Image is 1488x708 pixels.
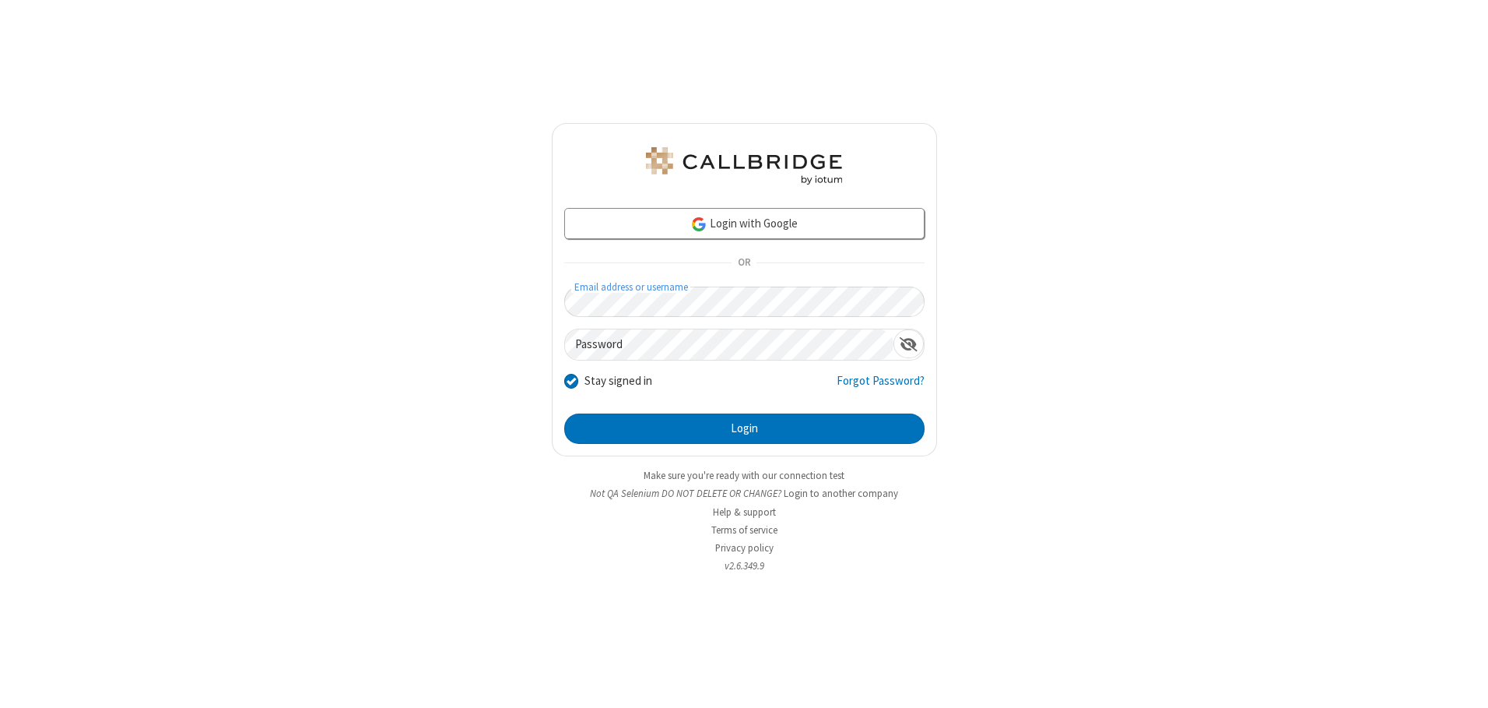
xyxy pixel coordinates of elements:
a: Privacy policy [715,541,774,555]
img: QA Selenium DO NOT DELETE OR CHANGE [643,147,845,185]
img: google-icon.png [690,216,707,233]
li: Not QA Selenium DO NOT DELETE OR CHANGE? [552,486,937,501]
a: Forgot Password? [837,372,925,402]
a: Make sure you're ready with our connection test [644,469,844,482]
button: Login to another company [784,486,898,501]
input: Password [565,329,893,360]
button: Login [564,414,925,445]
div: Show password [893,329,924,358]
label: Stay signed in [584,372,652,390]
a: Terms of service [711,523,777,537]
input: Email address or username [564,287,925,317]
li: v2.6.349.9 [552,558,937,573]
a: Help & support [713,505,776,519]
a: Login with Google [564,208,925,239]
span: OR [732,252,756,274]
